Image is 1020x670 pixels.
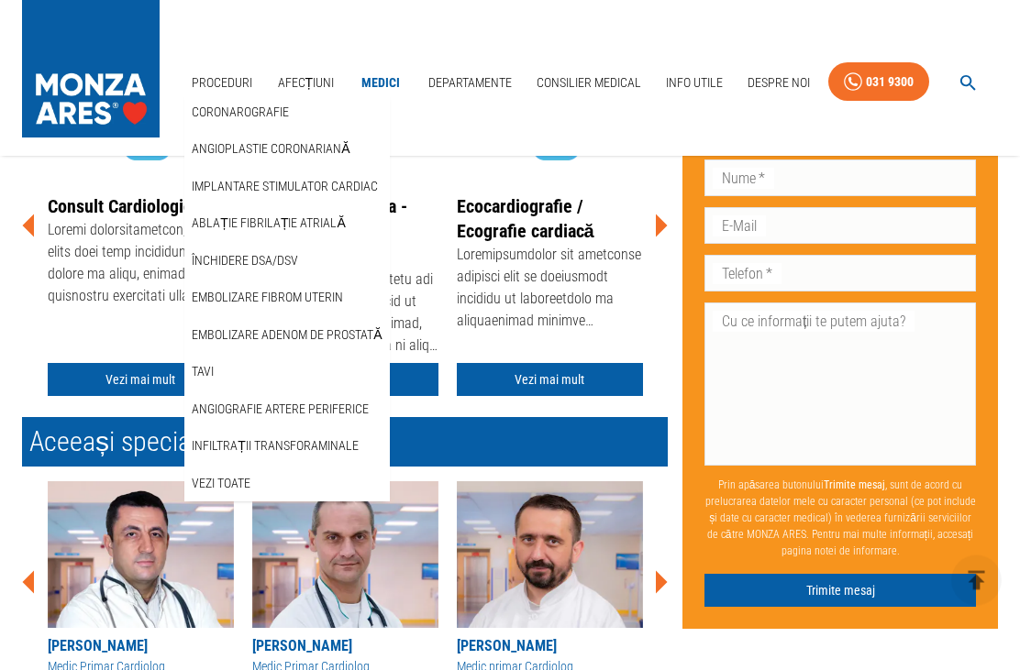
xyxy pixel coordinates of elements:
[188,468,254,499] a: Vezi Toate
[184,316,389,354] div: Embolizare adenom de prostată
[457,245,643,336] div: Loremipsumdolor sit ametconse adipisci elit se doeiusmodt incididu ut laboreetdolo ma aliquaenima...
[48,220,234,312] div: Loremi dolorsitametcon, adipi elits doei temp incididun utlab et dolore ma aliqu, enimadmi ve qui...
[457,364,643,398] a: Vezi mai mult
[188,134,353,164] a: Angioplastie coronariană
[252,636,438,658] div: [PERSON_NAME]
[184,465,389,502] div: Vezi Toate
[740,64,817,102] a: Despre Noi
[188,431,362,461] a: Infiltrații transforaminale
[188,320,385,350] a: Embolizare adenom de prostată
[188,282,347,313] a: Embolizare fibrom uterin
[188,97,293,127] a: Coronarografie
[951,555,1002,606] button: delete
[824,478,885,491] b: Trimite mesaj
[457,636,643,658] div: [PERSON_NAME]
[188,171,382,202] a: Implantare stimulator cardiac
[184,242,389,280] div: Închidere DSA/DSV
[22,418,668,467] h2: Aceeași specialitate
[184,279,389,316] div: Embolizare fibrom uterin
[184,130,389,168] div: Angioplastie coronariană
[828,62,929,102] a: 031 9300
[184,204,389,242] div: Ablație fibrilație atrială
[184,93,389,502] nav: secondary mailbox folders
[457,196,594,243] a: Ecocardiografie / Ecografie cardiacă
[529,64,649,102] a: Consilier Medical
[704,469,976,566] p: Prin apăsarea butonului , sunt de acord cu prelucrarea datelor mele cu caracter personal (ce pot ...
[188,208,349,238] a: Ablație fibrilație atrială
[184,390,389,428] div: Angiografie artere periferice
[184,64,260,102] a: Proceduri
[188,357,217,387] a: TAVI
[704,574,976,608] button: Trimite mesaj
[48,482,234,629] img: Dr. Marius Andronache
[188,394,372,424] a: Angiografie artere periferice
[421,64,519,102] a: Departamente
[184,93,389,131] div: Coronarografie
[48,364,234,398] a: Vezi mai mult
[866,71,914,93] div: 031 9300
[184,427,389,465] div: Infiltrații transforaminale
[184,168,389,205] div: Implantare stimulator cardiac
[271,64,342,102] a: Afecțiuni
[184,353,389,390] div: TAVI
[48,196,192,218] a: Consult Cardiologic
[252,482,438,629] img: Dr. Radu Roșu
[48,636,234,658] div: [PERSON_NAME]
[351,64,410,102] a: Medici
[659,64,730,102] a: Info Utile
[188,246,302,276] a: Închidere DSA/DSV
